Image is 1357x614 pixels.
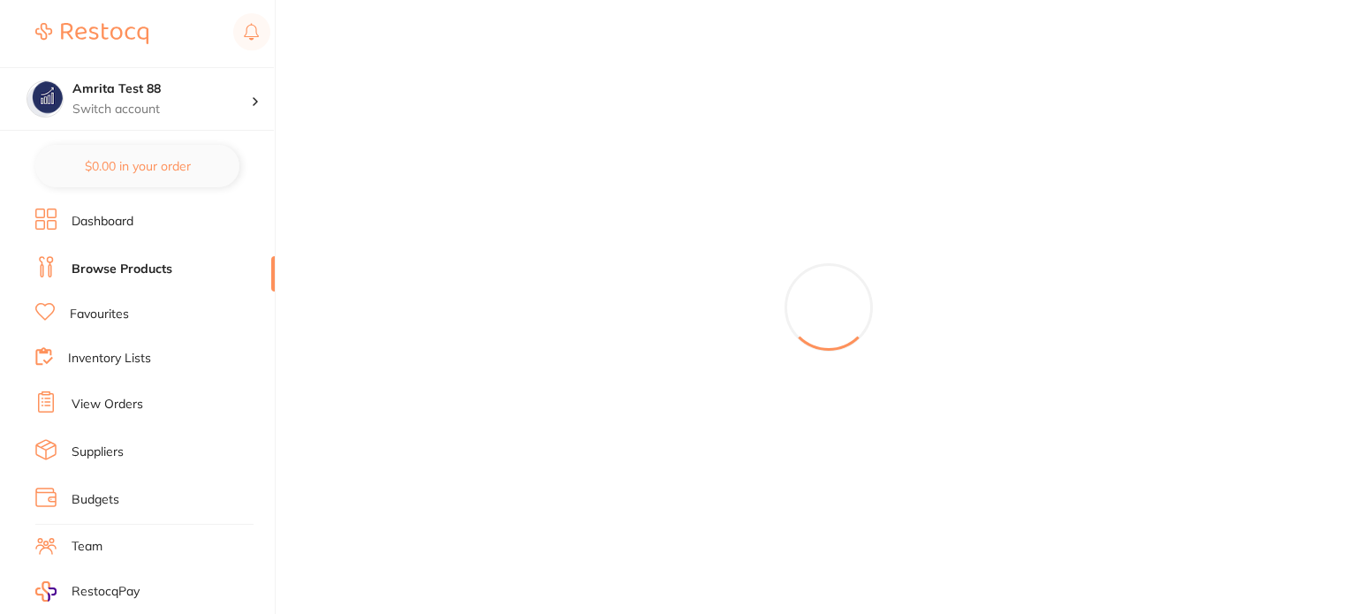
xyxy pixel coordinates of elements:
a: Browse Products [72,261,172,278]
img: RestocqPay [35,581,57,602]
span: RestocqPay [72,583,140,601]
a: RestocqPay [35,581,140,602]
a: Team [72,538,102,556]
a: View Orders [72,396,143,413]
h4: Amrita Test 88 [72,80,251,98]
a: Budgets [72,491,119,509]
a: Favourites [70,306,129,323]
img: Restocq Logo [35,23,148,44]
p: Switch account [72,101,251,118]
a: Inventory Lists [68,350,151,368]
img: Amrita Test 88 [27,81,63,117]
a: Restocq Logo [35,13,148,54]
a: Suppliers [72,443,124,461]
a: Dashboard [72,213,133,231]
button: $0.00 in your order [35,145,239,187]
